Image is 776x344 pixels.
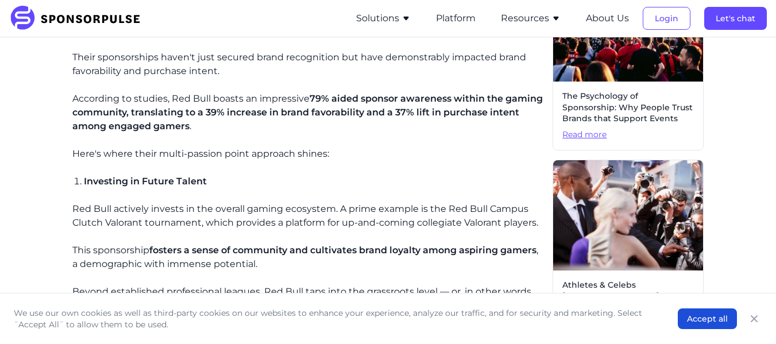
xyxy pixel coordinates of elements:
span: fosters a sense of community and cultivates brand loyalty among aspiring gamers [149,245,536,256]
p: Beyond established professional leagues, Red Bull taps into the grassroots level — or, in other w... [72,285,543,326]
img: Getty Images courtesy of Unsplash [553,160,703,270]
span: Read more [562,129,694,141]
button: About Us [586,11,629,25]
button: Login [643,7,690,30]
p: Red Bull actively invests in the overall gaming ecosystem. A prime example is the Red Bull Campus... [72,202,543,230]
iframe: Chat Widget [719,289,776,344]
button: Let's chat [704,7,767,30]
p: Their sponsorships haven't just secured brand recognition but have demonstrably impacted brand fa... [72,51,543,78]
p: According to studies, Red Bull boasts an impressive . [72,92,543,133]
a: About Us [586,13,629,24]
a: Login [643,13,690,24]
a: Platform [436,13,476,24]
p: This sponsorship , a demographic with immense potential. [72,243,543,271]
button: Accept all [678,308,737,329]
button: Platform [436,11,476,25]
a: Let's chat [704,13,767,24]
button: Resources [501,11,561,25]
button: Solutions [356,11,411,25]
p: Here's where their multi-passion point approach shines: [72,147,543,161]
span: Investing in Future Talent [84,176,207,187]
span: 79% aided sponsor awareness within the gaming community, translating to a 39% increase in brand f... [72,93,543,132]
span: The Psychology of Sponsorship: Why People Trust Brands that Support Events [562,91,694,125]
img: SponsorPulse [9,6,149,31]
span: Athletes & Celebs [DEMOGRAPHIC_DATA] Are Loving in [DATE] (And Why That Matters for Brands) [562,280,694,324]
p: We use our own cookies as well as third-party cookies on our websites to enhance your experience,... [14,307,655,330]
